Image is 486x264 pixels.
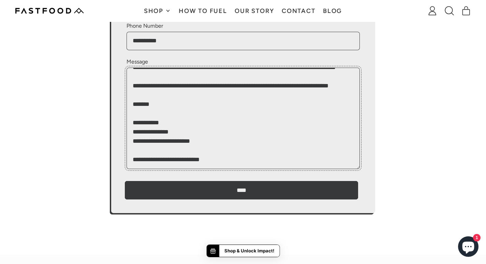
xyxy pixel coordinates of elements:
[127,22,360,30] label: Phone Number
[456,236,481,259] inbox-online-store-chat: Shopify online store chat
[144,8,165,14] span: Shop
[127,58,360,66] label: Message
[15,8,84,14] img: Fastfood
